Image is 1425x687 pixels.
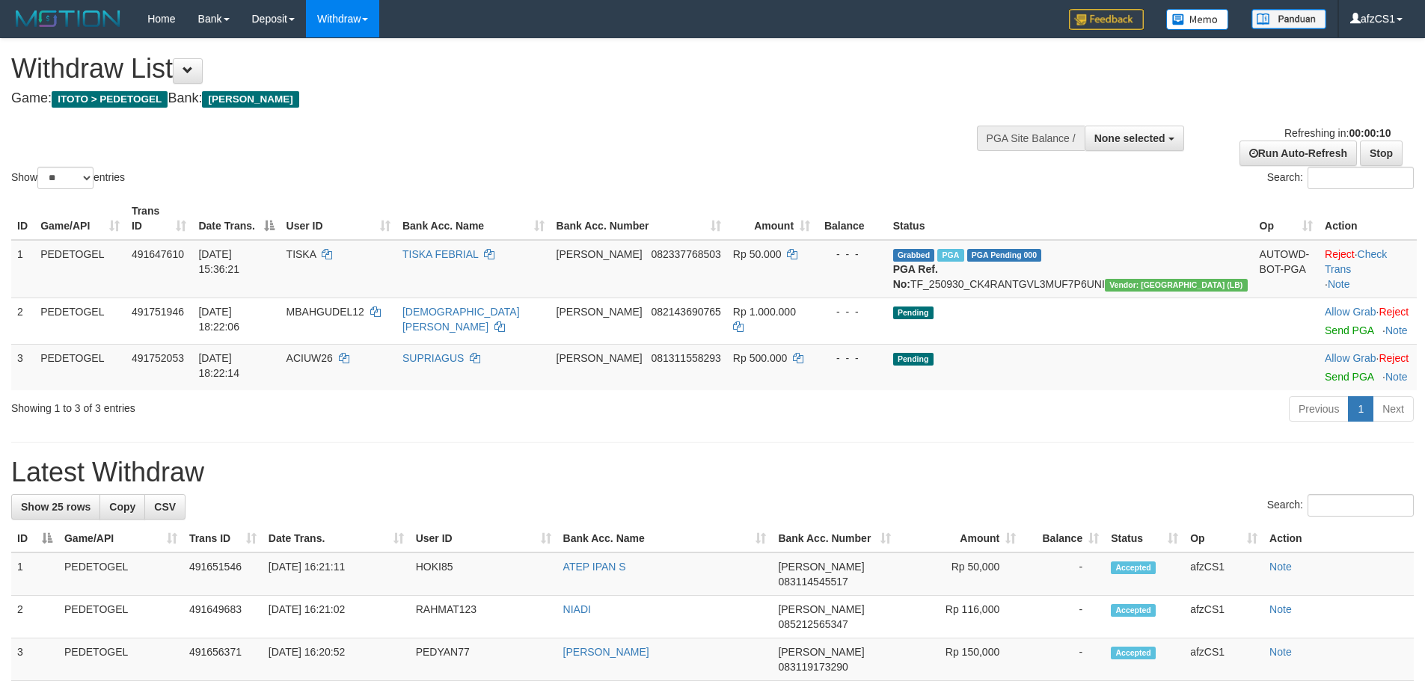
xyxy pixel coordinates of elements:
[937,249,963,262] span: Marked by afzCS1
[144,494,186,520] a: CSV
[1254,240,1319,298] td: AUTOWD-BOT-PGA
[11,638,58,681] td: 3
[58,596,183,638] td: PEDETOGEL
[1105,279,1248,292] span: Vendor URL: https://dashboard.q2checkout.com/secure
[1022,552,1105,596] td: -
[977,126,1085,151] div: PGA Site Balance /
[263,525,410,552] th: Date Trans.: activate to sort column ascending
[263,552,410,596] td: [DATE] 16:21:11
[410,638,557,681] td: PEDYAN77
[1284,127,1391,139] span: Refreshing in:
[1251,9,1326,29] img: panduan.png
[822,247,881,262] div: - - -
[410,525,557,552] th: User ID: activate to sort column ascending
[1319,298,1417,344] td: ·
[281,197,396,240] th: User ID: activate to sort column ascending
[11,167,125,189] label: Show entries
[58,638,183,681] td: PEDETOGEL
[1267,167,1414,189] label: Search:
[1239,141,1357,166] a: Run Auto-Refresh
[11,395,583,416] div: Showing 1 to 3 of 3 entries
[34,298,126,344] td: PEDETOGEL
[1022,525,1105,552] th: Balance: activate to sort column ascending
[1379,352,1409,364] a: Reject
[557,306,643,318] span: [PERSON_NAME]
[1111,647,1156,659] span: Accepted
[778,576,848,588] span: Copy 083114545517 to clipboard
[1319,344,1417,390] td: ·
[132,306,184,318] span: 491751946
[11,54,935,84] h1: Withdraw List
[1184,552,1263,596] td: afzCS1
[557,352,643,364] span: [PERSON_NAME]
[286,248,316,260] span: TISKA
[897,638,1022,681] td: Rp 150,000
[132,352,184,364] span: 491752053
[1267,494,1414,517] label: Search:
[11,552,58,596] td: 1
[1022,638,1105,681] td: -
[37,167,94,189] select: Showentries
[1325,324,1373,336] a: Send PGA
[52,91,168,108] span: ITOTO > PEDETOGEL
[1289,396,1349,422] a: Previous
[198,352,239,379] span: [DATE] 18:22:14
[154,501,176,513] span: CSV
[263,596,410,638] td: [DATE] 16:21:02
[1105,525,1184,552] th: Status: activate to sort column ascending
[778,646,864,658] span: [PERSON_NAME]
[893,263,938,290] b: PGA Ref. No:
[1184,638,1263,681] td: afzCS1
[1166,9,1229,30] img: Button%20Memo.svg
[778,561,864,573] span: [PERSON_NAME]
[183,552,263,596] td: 491651546
[733,306,796,318] span: Rp 1.000.000
[1022,596,1105,638] td: -
[1349,127,1391,139] strong: 00:00:10
[1269,646,1292,658] a: Note
[557,248,643,260] span: [PERSON_NAME]
[1360,141,1403,166] a: Stop
[778,618,848,630] span: Copy 085212565347 to clipboard
[887,240,1254,298] td: TF_250930_CK4RANTGVL3MUF7P6UNI
[183,638,263,681] td: 491656371
[263,638,410,681] td: [DATE] 16:20:52
[198,248,239,275] span: [DATE] 15:36:21
[893,249,935,262] span: Grabbed
[1263,525,1414,552] th: Action
[551,197,727,240] th: Bank Acc. Number: activate to sort column ascending
[1308,494,1414,517] input: Search:
[1319,197,1417,240] th: Action
[778,603,864,615] span: [PERSON_NAME]
[34,197,126,240] th: Game/API: activate to sort column ascending
[1325,248,1355,260] a: Reject
[733,352,787,364] span: Rp 500.000
[563,603,591,615] a: NIADI
[198,306,239,333] span: [DATE] 18:22:06
[202,91,298,108] span: [PERSON_NAME]
[99,494,145,520] a: Copy
[557,525,773,552] th: Bank Acc. Name: activate to sort column ascending
[772,525,897,552] th: Bank Acc. Number: activate to sort column ascending
[132,248,184,260] span: 491647610
[887,197,1254,240] th: Status
[1111,604,1156,617] span: Accepted
[1385,324,1408,336] a: Note
[1254,197,1319,240] th: Op: activate to sort column ascending
[402,306,520,333] a: [DEMOGRAPHIC_DATA][PERSON_NAME]
[727,197,816,240] th: Amount: activate to sort column ascending
[1094,132,1165,144] span: None selected
[1325,371,1373,383] a: Send PGA
[402,248,478,260] a: TISKA FEBRIAL
[410,596,557,638] td: RAHMAT123
[58,552,183,596] td: PEDETOGEL
[651,248,720,260] span: Copy 082337768503 to clipboard
[893,306,934,319] span: Pending
[1328,278,1350,290] a: Note
[1325,352,1376,364] a: Allow Grab
[183,525,263,552] th: Trans ID: activate to sort column ascending
[778,661,848,673] span: Copy 083119173290 to clipboard
[109,501,135,513] span: Copy
[11,197,34,240] th: ID
[1348,396,1373,422] a: 1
